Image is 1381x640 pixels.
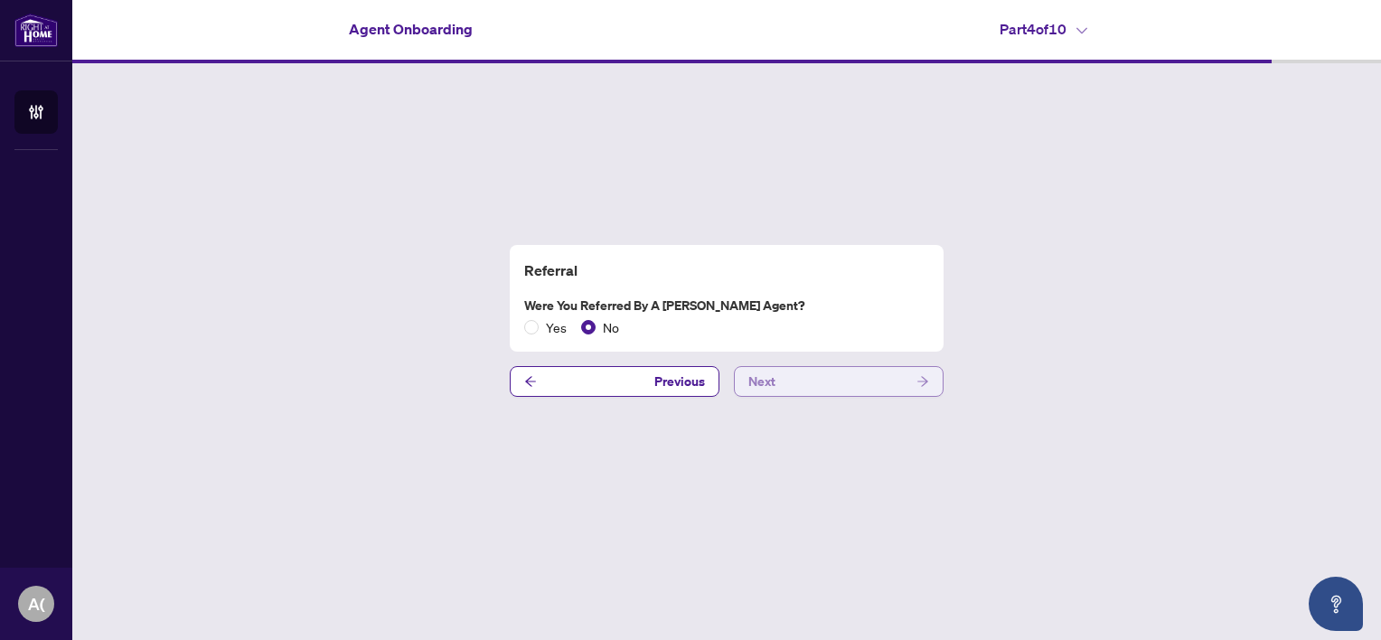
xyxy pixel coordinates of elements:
[654,367,705,396] span: Previous
[916,375,929,388] span: arrow-right
[596,317,626,337] span: No
[524,296,929,315] label: Were you referred by a [PERSON_NAME] Agent?
[28,591,45,616] span: A(
[349,18,473,40] h4: Agent Onboarding
[14,14,58,47] img: logo
[539,317,574,337] span: Yes
[734,366,944,397] button: Next
[524,375,537,388] span: arrow-left
[1000,18,1087,40] h4: Part 4 of 10
[748,367,775,396] span: Next
[1309,577,1363,631] button: Open asap
[510,366,719,397] button: Previous
[524,259,929,281] h4: Referral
